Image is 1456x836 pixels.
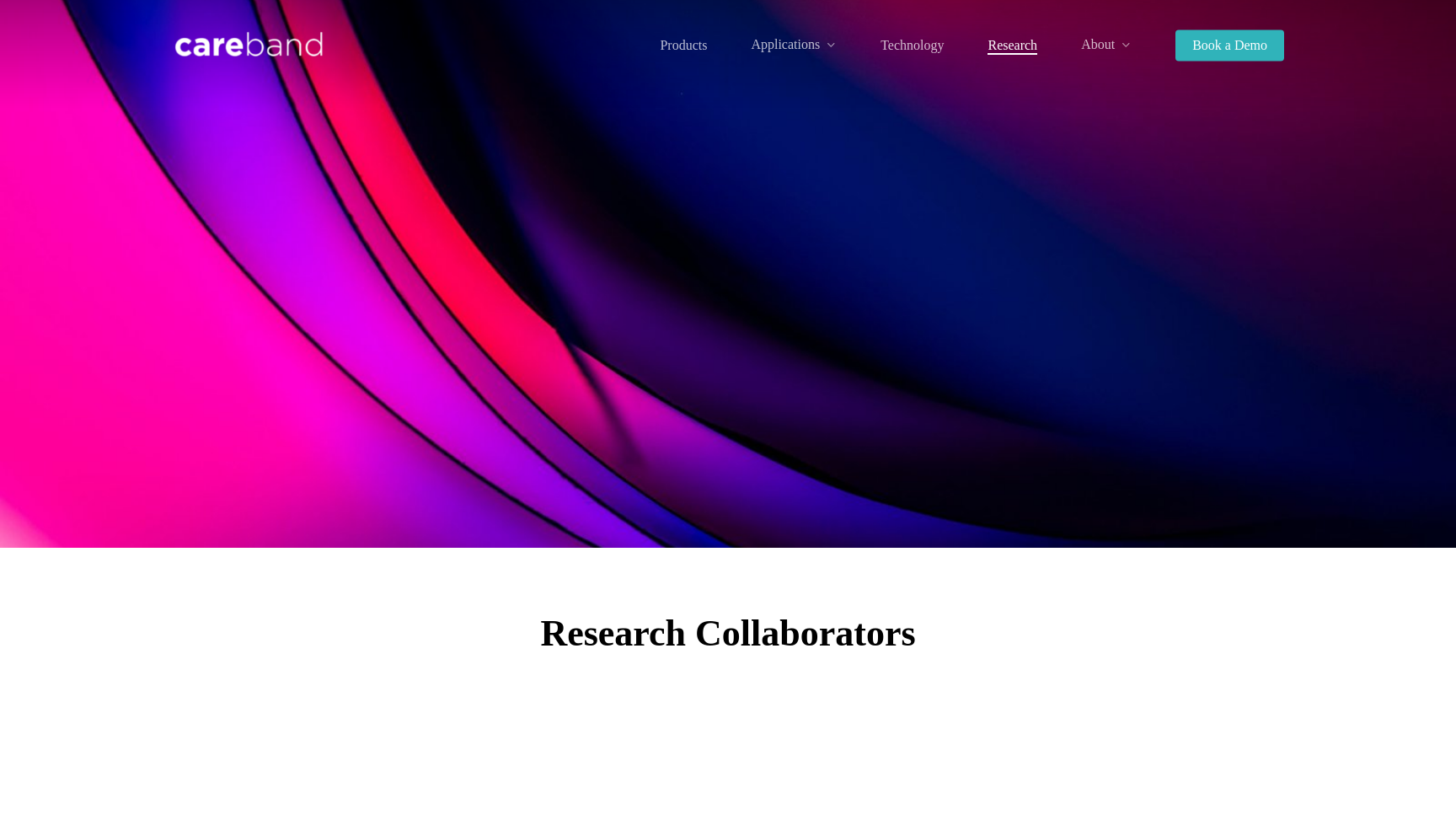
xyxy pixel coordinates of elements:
[988,39,1037,52] a: Research
[1192,38,1267,52] span: Book a Demo
[881,38,944,52] span: Technology
[1175,39,1284,52] a: Book a Demo
[881,39,944,52] a: Technology
[751,38,837,52] a: Applications
[660,39,707,52] a: Products
[988,38,1037,52] span: Research
[1081,37,1115,51] span: About
[660,38,707,52] span: Products
[172,611,1284,656] h2: Research Collaborators
[751,37,820,51] span: Applications
[1081,38,1132,52] a: About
